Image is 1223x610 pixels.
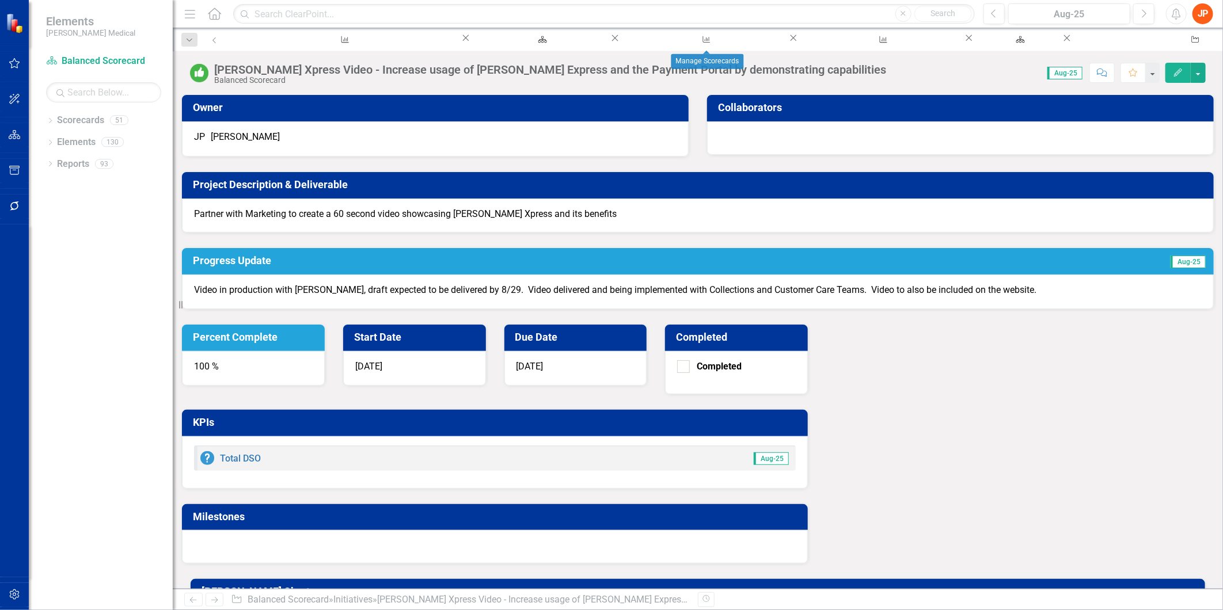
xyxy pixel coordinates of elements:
h3: KPIs [193,417,801,428]
div: [PERSON_NAME] Xpress Video - Increase usage of [PERSON_NAME] Express and the Payment Portal by de... [214,63,886,76]
p: Video in production with [PERSON_NAME], draft expected to be delivered by 8/29. Video delivered a... [194,284,1202,297]
button: JP [1192,3,1213,24]
div: 100 % [182,351,325,386]
div: Overall Associate Turnover (Rolling 12 Mos.) [810,43,953,58]
img: No Information [200,451,214,465]
span: Aug-25 [754,452,789,465]
span: Elements [46,14,135,28]
div: 130 [101,138,124,147]
a: Initiatives [333,594,373,605]
span: [DATE] [355,361,382,372]
a: Balanced Scorecard [46,55,161,68]
a: Balanced Scorecard Welcome Page [472,32,609,47]
a: Overall Associate Turnover (Rolling 12 Mos.) [799,32,963,47]
a: Total DSO [220,453,261,464]
h3: Due Date [515,331,640,343]
div: 93 [95,159,113,169]
h3: [PERSON_NAME] Chart [202,586,1198,597]
span: [DATE] [516,361,544,372]
p: Partner with Marketing to create a 60 second video showcasing [PERSON_NAME] Xpress and its benefits [194,208,1202,221]
a: % of Mgmt. Roles Filled with Internal Candidates (Rolling 12 Mos.) [226,32,460,47]
span: Aug-25 [1047,67,1083,79]
div: Sales Turnover (TSM/KAM) (Rolling 12 Mos.) [632,43,777,58]
h3: Progress Update [193,255,886,266]
small: [PERSON_NAME] Medical [46,28,135,37]
span: Aug-25 [1171,256,1206,268]
div: [PERSON_NAME] [211,131,280,144]
h3: Percent Complete [193,331,318,343]
div: Balanced Scorecard [214,76,886,85]
a: Reports [57,158,89,171]
div: Balanced Scorecard Welcome Page [482,43,599,58]
h3: Start Date [354,331,479,343]
span: Search [930,9,955,18]
div: » » [231,593,689,607]
div: [PERSON_NAME] Xpress Video - Increase usage of [PERSON_NAME] Express and the Payment Portal by de... [377,594,906,605]
h3: Milestones [193,511,801,523]
div: Aug-25 [1012,7,1126,21]
a: Elements [57,136,96,149]
input: Search ClearPoint... [233,4,975,24]
h3: Completed [676,331,801,343]
div: Manage Scorecards [985,43,1051,58]
div: Completed [697,360,742,373]
a: Manage Scorecards [975,32,1061,47]
h3: Owner [193,102,682,113]
div: Manage Scorecards [671,54,744,69]
a: Sales Turnover (TSM/KAM) (Rolling 12 Mos.) [621,32,788,47]
a: Scorecards [57,114,104,127]
input: Search Below... [46,82,161,102]
div: JP [194,131,205,144]
a: Balanced Scorecard [248,594,329,605]
button: Aug-25 [1008,3,1130,24]
h3: Project Description & Deliverable [193,179,1207,190]
div: 51 [110,116,128,125]
img: On or Above Target [190,64,208,82]
img: ClearPoint Strategy [6,13,26,33]
button: Search [914,6,972,22]
div: % of Mgmt. Roles Filled with Internal Candidates (Rolling 12 Mos.) [237,43,450,58]
h3: Collaborators [718,102,1207,113]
